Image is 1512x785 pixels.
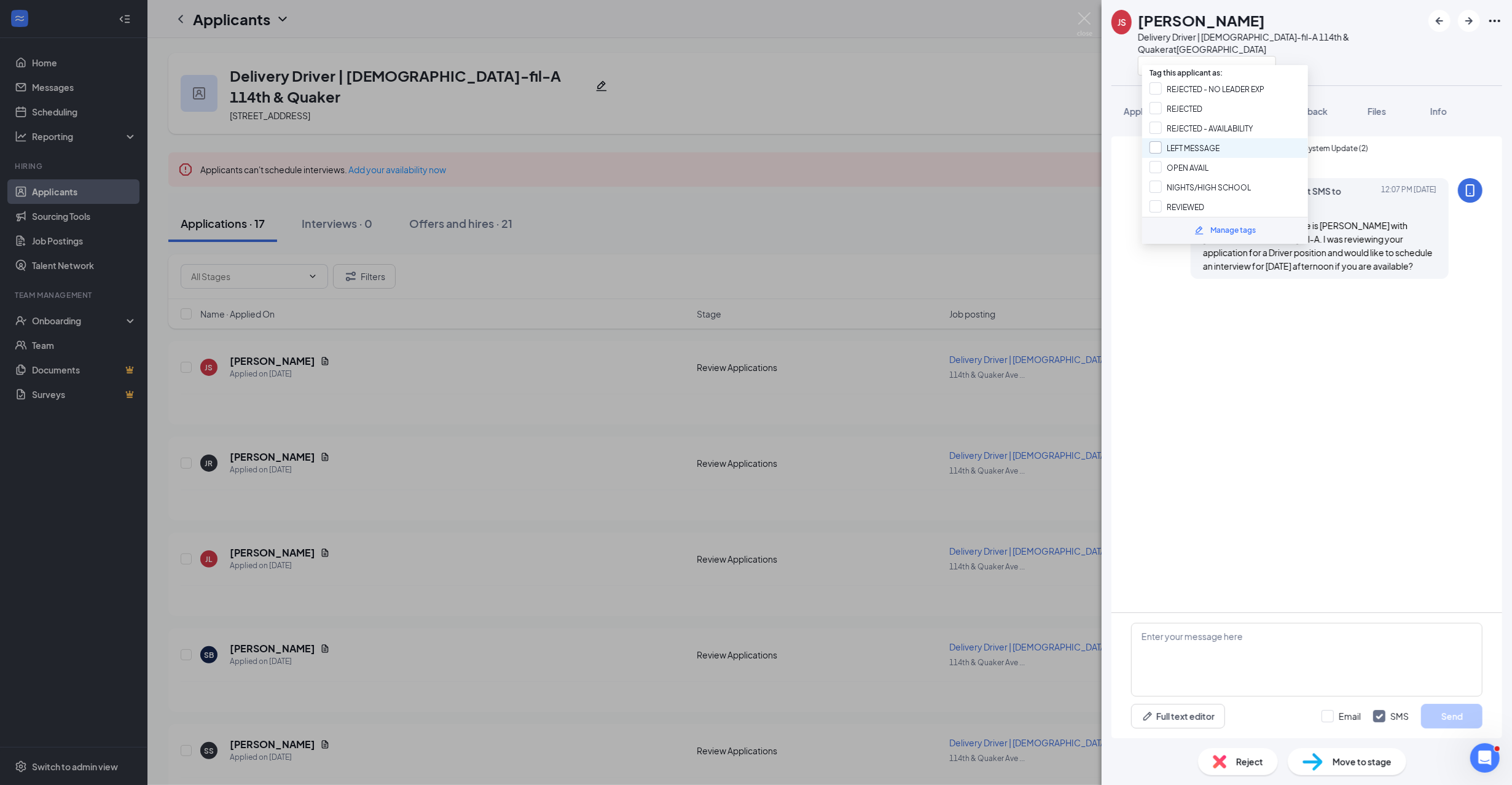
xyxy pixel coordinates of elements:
[1430,106,1447,117] span: Info
[1194,225,1204,235] svg: Pencil
[1131,704,1225,728] button: Full text editorPen
[1381,184,1436,211] span: [DATE] 12:07 PM
[1268,143,1368,157] span: Applicant System Update (2)
[1333,755,1392,768] span: Move to stage
[1138,31,1422,55] div: Delivery Driver | [DEMOGRAPHIC_DATA]-fil-A 114th & Quaker at [GEOGRAPHIC_DATA]
[1428,10,1451,32] button: ArrowLeftNew
[1203,220,1433,271] span: Good Afternoon, my name is [PERSON_NAME] with [DEMOGRAPHIC_DATA]-fil-A. I was reviewing your appl...
[1368,106,1386,117] span: Files
[1138,10,1265,31] h1: [PERSON_NAME]
[1118,16,1126,28] div: JS
[1470,743,1500,773] iframe: Intercom live chat
[1142,61,1230,80] span: Tag this applicant as:
[1458,10,1480,32] button: ArrowRight
[1210,225,1256,236] div: Manage tags
[1463,183,1478,198] svg: MobileSms
[1487,14,1502,28] svg: Ellipses
[1432,14,1447,28] svg: ArrowLeftNew
[1124,106,1170,117] span: Application
[1236,755,1263,768] span: Reject
[1142,710,1154,722] svg: Pen
[1462,14,1476,28] svg: ArrowRight
[1421,704,1483,728] button: Send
